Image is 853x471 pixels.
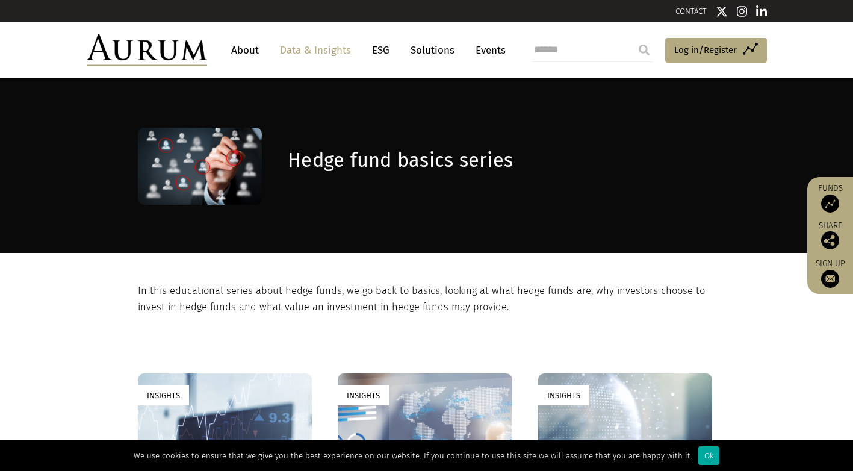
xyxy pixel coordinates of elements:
a: Sign up [813,258,847,288]
div: Insights [138,385,189,405]
a: Funds [813,183,847,213]
img: Share this post [821,231,839,249]
a: Log in/Register [665,38,767,63]
a: CONTACT [675,7,707,16]
img: Linkedin icon [756,5,767,17]
div: Ok [698,446,719,465]
img: Twitter icon [716,5,728,17]
img: Aurum [87,34,207,66]
a: Events [470,39,506,61]
img: Sign up to our newsletter [821,270,839,288]
img: Instagram icon [737,5,748,17]
a: ESG [366,39,395,61]
a: Solutions [405,39,461,61]
div: Insights [538,385,589,405]
div: Insights [338,385,389,405]
img: Access Funds [821,195,839,213]
p: In this educational series about hedge funds, we go back to basics, looking at what hedge funds a... [138,283,713,315]
a: Data & Insights [274,39,357,61]
h1: Hedge fund basics series [288,149,712,172]
input: Submit [632,38,656,62]
a: About [225,39,265,61]
div: Share [813,222,847,249]
span: Log in/Register [674,43,737,57]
